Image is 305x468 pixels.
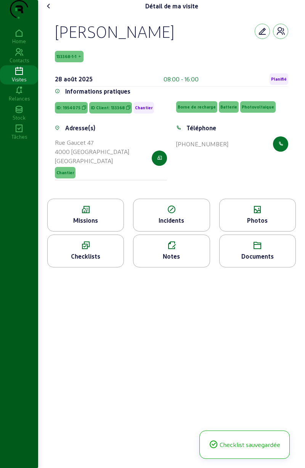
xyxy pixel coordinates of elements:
div: Téléphone [186,123,216,133]
div: 4000 [GEOGRAPHIC_DATA] [55,147,129,156]
div: Informations pratiques [65,87,130,96]
div: 08:00 - 16:00 [164,74,199,84]
div: [PERSON_NAME] [55,21,174,41]
span: Batterie [220,104,237,110]
div: Photos [220,216,295,225]
span: ID: 1954075 [56,105,80,110]
div: Rue Gaucet 47 [55,138,129,147]
div: Incidents [133,216,209,225]
span: Chantier [56,170,74,175]
span: Planifié [271,76,287,82]
span: ID Client: 133368 [91,105,125,110]
div: Missions [48,216,124,225]
div: [GEOGRAPHIC_DATA] [55,156,129,165]
div: Notes [133,252,209,261]
div: [PHONE_NUMBER] [176,139,228,149]
span: Borne de recharge [178,104,216,110]
span: 133368-1-1 [56,54,76,59]
div: Détail de ma visite [145,2,198,11]
div: Checklist sauvegardée [209,440,280,449]
span: Chantier [135,105,152,110]
div: Adresse(s) [65,123,95,133]
div: Checklists [48,252,124,261]
span: Photovoltaique [242,104,274,110]
div: 28 août 2025 [55,74,93,84]
div: Documents [220,252,295,261]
